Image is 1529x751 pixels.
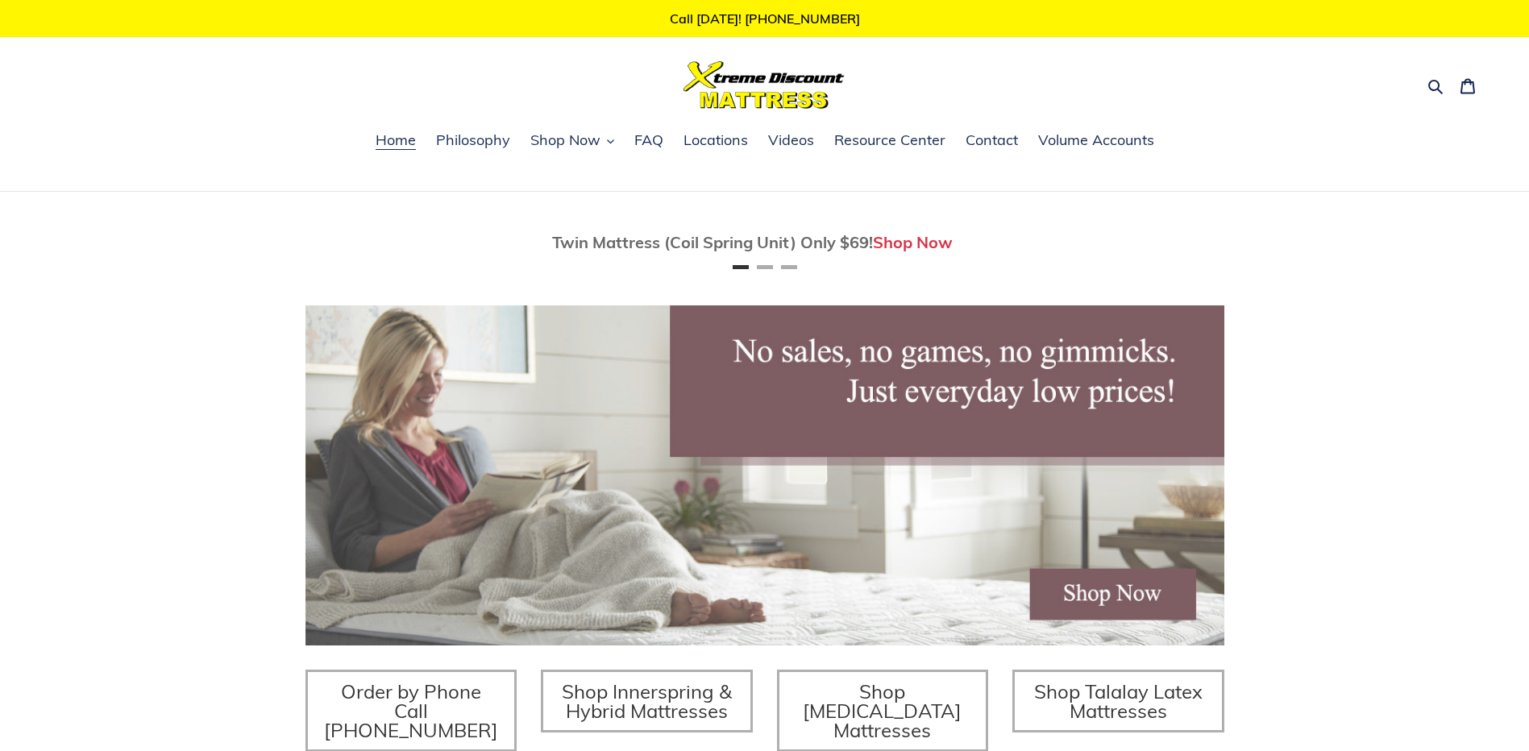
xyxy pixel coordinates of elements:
[958,129,1026,153] a: Contact
[768,131,814,150] span: Videos
[803,679,962,742] span: Shop [MEDICAL_DATA] Mattresses
[368,129,424,153] a: Home
[530,131,600,150] span: Shop Now
[634,131,663,150] span: FAQ
[757,265,773,269] button: Page 2
[428,129,518,153] a: Philosophy
[436,131,510,150] span: Philosophy
[760,129,822,153] a: Videos
[552,232,873,252] span: Twin Mattress (Coil Spring Unit) Only $69!
[305,305,1224,645] img: herobannermay2022-1652879215306_1200x.jpg
[873,232,953,252] a: Shop Now
[562,679,732,723] span: Shop Innerspring & Hybrid Mattresses
[675,129,756,153] a: Locations
[324,679,498,742] span: Order by Phone Call [PHONE_NUMBER]
[1012,670,1224,732] a: Shop Talalay Latex Mattresses
[1034,679,1203,723] span: Shop Talalay Latex Mattresses
[826,129,954,153] a: Resource Center
[683,131,748,150] span: Locations
[683,61,845,109] img: Xtreme Discount Mattress
[834,131,945,150] span: Resource Center
[626,129,671,153] a: FAQ
[733,265,749,269] button: Page 1
[522,129,622,153] button: Shop Now
[966,131,1018,150] span: Contact
[1030,129,1162,153] a: Volume Accounts
[781,265,797,269] button: Page 3
[1038,131,1154,150] span: Volume Accounts
[541,670,753,732] a: Shop Innerspring & Hybrid Mattresses
[376,131,416,150] span: Home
